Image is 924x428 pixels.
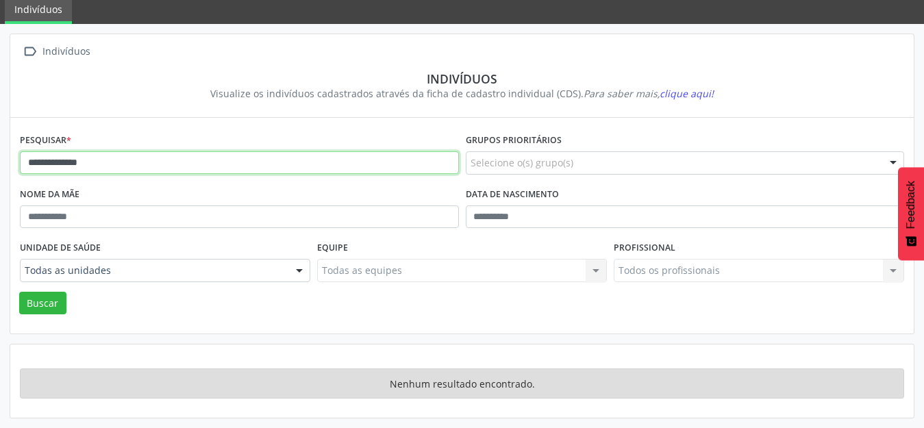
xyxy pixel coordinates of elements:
label: Pesquisar [20,130,71,151]
button: Buscar [19,292,66,315]
label: Unidade de saúde [20,238,101,259]
label: Grupos prioritários [466,130,562,151]
label: Profissional [614,238,675,259]
div: Visualize os indivíduos cadastrados através da ficha de cadastro individual (CDS). [29,86,895,101]
span: Feedback [905,181,917,229]
a:  Indivíduos [20,42,92,62]
span: Selecione o(s) grupo(s) [471,155,573,170]
label: Equipe [317,238,348,259]
label: Nome da mãe [20,184,79,205]
div: Indivíduos [40,42,92,62]
i:  [20,42,40,62]
span: Todas as unidades [25,264,282,277]
span: clique aqui! [660,87,714,100]
button: Feedback - Mostrar pesquisa [898,167,924,260]
div: Nenhum resultado encontrado. [20,368,904,399]
div: Indivíduos [29,71,895,86]
label: Data de nascimento [466,184,559,205]
i: Para saber mais, [584,87,714,100]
